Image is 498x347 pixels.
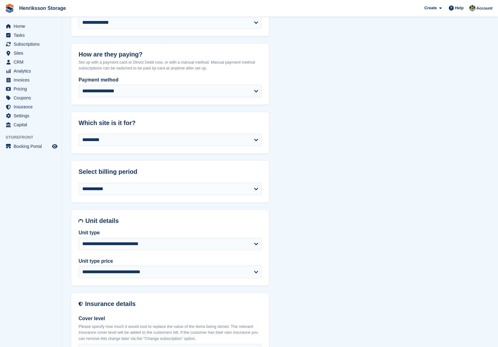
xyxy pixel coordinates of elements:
[3,58,58,66] a: menu
[14,76,51,84] span: Invoices
[85,217,262,224] h2: Unit details
[51,143,58,150] a: Preview store
[17,3,68,13] a: Henriksson Storage
[3,49,58,57] a: menu
[3,111,58,120] a: menu
[79,257,262,265] label: Unit type price
[3,120,58,129] a: menu
[14,120,51,129] span: Capital
[3,76,58,84] a: menu
[14,22,51,31] span: Home
[14,142,51,151] span: Booking Portal
[3,31,58,40] a: menu
[14,58,51,66] span: CRM
[14,40,51,48] span: Subscriptions
[424,5,437,11] span: Create
[79,76,262,84] label: Payment method
[5,4,14,13] img: stora-icon-8386f47178a22dfd0bd8f6a31ec36ba5ce8667c1dd55bd0f319d3a0aa187defe.svg
[455,5,464,11] span: Help
[3,67,58,75] a: menu
[3,22,58,31] a: menu
[79,119,262,127] h2: Which site is it for?
[79,217,83,224] img: unit-details-icon-595b0c5c156355b767ba7b61e002efae458ec76ed5ec05730b8e856ff9ea34a9.svg
[85,300,262,307] h2: Insurance details
[3,40,58,48] a: menu
[476,5,492,11] span: Account
[79,300,83,307] img: insurance-details-icon-731ffda60807649b61249b889ba3c5e2b5c27d34e2e1fb37a309f0fde93ff34a.svg
[469,5,475,11] img: Isak Martinelle
[79,51,262,58] h2: How are they paying?
[3,142,58,151] a: menu
[3,102,58,111] a: menu
[14,67,51,75] span: Analytics
[79,324,262,342] p: Please specify how much it would cost to replace the value of the items being stored. The relevan...
[79,229,262,236] label: Unit type
[14,94,51,102] span: Coupons
[14,85,51,93] span: Pricing
[79,168,262,175] h2: Select billing period
[6,134,62,140] span: Storefront
[14,111,51,120] span: Settings
[79,59,262,71] p: Set up with a payment card or Direct Debit now, or with a manual method. Manual payment method su...
[79,315,262,322] label: Cover level
[14,102,51,111] span: Insurance
[14,31,51,40] span: Tasks
[3,94,58,102] a: menu
[3,85,58,93] a: menu
[14,49,51,57] span: Sites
